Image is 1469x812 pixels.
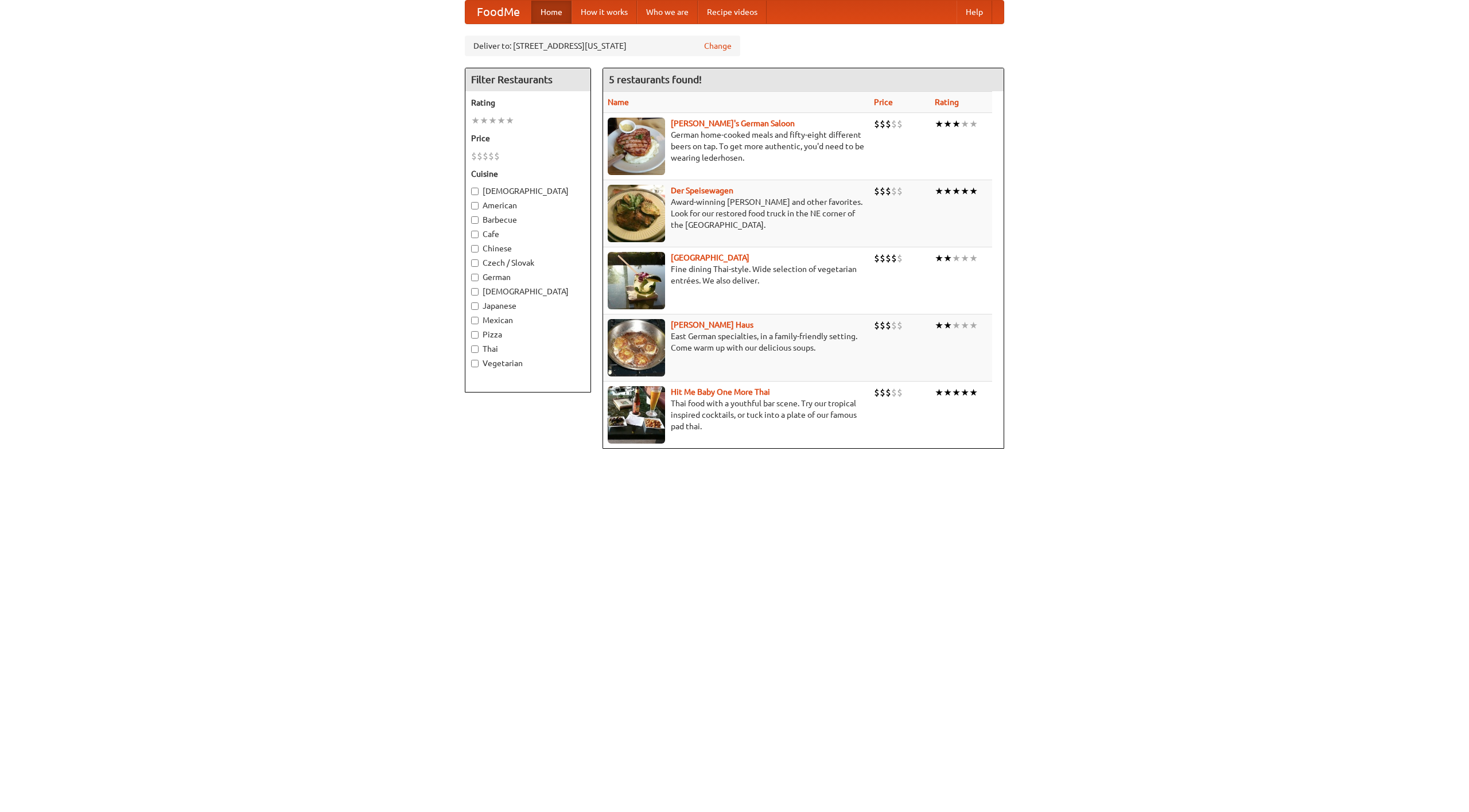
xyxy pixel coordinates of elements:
li: $ [483,150,488,162]
label: [DEMOGRAPHIC_DATA] [471,286,585,297]
li: ★ [961,252,969,265]
a: Der Speisewagen [671,186,733,195]
input: Czech / Slovak [471,259,479,267]
li: ★ [935,252,943,265]
li: ★ [935,118,943,130]
li: ★ [969,386,978,399]
li: $ [494,150,500,162]
a: How it works [572,1,637,24]
label: Vegetarian [471,358,585,369]
img: speisewagen.jpg [608,185,665,242]
input: Barbecue [471,216,479,224]
input: German [471,274,479,281]
li: $ [891,185,897,197]
a: Who we are [637,1,698,24]
li: $ [897,386,903,399]
div: Deliver to: [STREET_ADDRESS][US_STATE] [465,36,740,56]
input: [DEMOGRAPHIC_DATA] [471,188,479,195]
li: $ [488,150,494,162]
a: Price [874,98,893,107]
a: Hit Me Baby One More Thai [671,387,770,397]
li: $ [477,150,483,162]
input: Cafe [471,231,479,238]
li: ★ [969,118,978,130]
li: ★ [497,114,506,127]
li: $ [897,252,903,265]
h5: Rating [471,97,585,108]
p: East German specialties, in a family-friendly setting. Come warm up with our delicious soups. [608,331,865,353]
p: Thai food with a youthful bar scene. Try our tropical inspired cocktails, or tuck into a plate of... [608,398,865,432]
h4: Filter Restaurants [465,68,590,91]
li: $ [880,252,885,265]
input: Mexican [471,317,479,324]
img: satay.jpg [608,252,665,309]
li: ★ [480,114,488,127]
li: ★ [506,114,514,127]
li: ★ [969,185,978,197]
li: ★ [943,386,952,399]
li: ★ [952,386,961,399]
li: ★ [969,252,978,265]
label: Barbecue [471,214,585,226]
input: Thai [471,345,479,353]
li: ★ [961,386,969,399]
li: $ [885,386,891,399]
label: Pizza [471,329,585,340]
label: Thai [471,343,585,355]
li: ★ [961,185,969,197]
li: $ [897,319,903,332]
p: German home-cooked meals and fifty-eight different beers on tap. To get more authentic, you'd nee... [608,129,865,164]
li: ★ [943,118,952,130]
h5: Cuisine [471,168,585,180]
li: $ [891,252,897,265]
li: ★ [943,319,952,332]
a: FoodMe [465,1,531,24]
a: Change [704,40,732,52]
li: $ [471,150,477,162]
label: Czech / Slovak [471,257,585,269]
li: $ [891,118,897,130]
a: [PERSON_NAME]'s German Saloon [671,119,795,128]
img: babythai.jpg [608,386,665,444]
li: $ [874,118,880,130]
li: ★ [943,252,952,265]
label: Cafe [471,228,585,240]
h5: Price [471,133,585,144]
li: $ [891,386,897,399]
li: $ [880,118,885,130]
li: ★ [488,114,497,127]
li: $ [885,118,891,130]
img: esthers.jpg [608,118,665,175]
li: $ [897,118,903,130]
li: $ [880,185,885,197]
li: $ [885,185,891,197]
li: $ [874,319,880,332]
li: ★ [969,319,978,332]
input: Vegetarian [471,360,479,367]
li: $ [885,319,891,332]
li: ★ [952,252,961,265]
p: Award-winning [PERSON_NAME] and other favorites. Look for our restored food truck in the NE corne... [608,196,865,231]
a: Rating [935,98,959,107]
li: $ [880,319,885,332]
li: ★ [935,319,943,332]
li: ★ [943,185,952,197]
label: [DEMOGRAPHIC_DATA] [471,185,585,197]
li: ★ [961,118,969,130]
a: [GEOGRAPHIC_DATA] [671,253,749,262]
li: ★ [952,118,961,130]
input: Japanese [471,302,479,310]
li: ★ [952,319,961,332]
li: $ [880,386,885,399]
li: $ [874,185,880,197]
a: Name [608,98,629,107]
a: Help [957,1,992,24]
label: Mexican [471,314,585,326]
li: $ [874,386,880,399]
a: Recipe videos [698,1,767,24]
p: Fine dining Thai-style. Wide selection of vegetarian entrées. We also deliver. [608,263,865,286]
